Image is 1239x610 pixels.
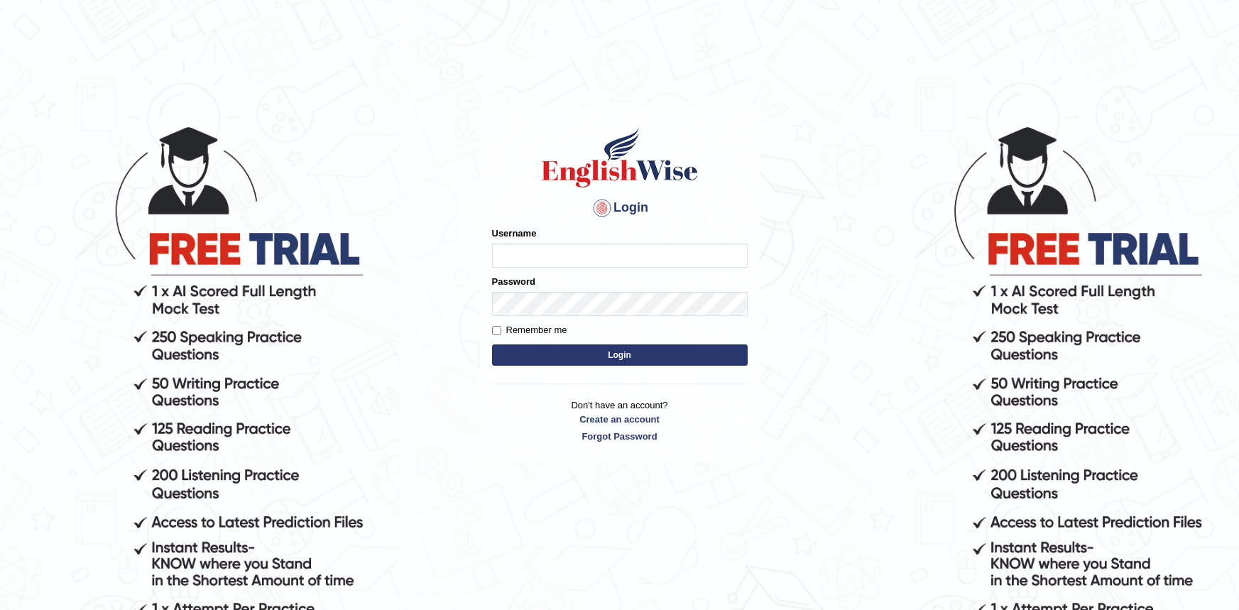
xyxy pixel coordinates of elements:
a: Create an account [492,413,748,426]
a: Forgot Password [492,430,748,443]
p: Don't have an account? [492,398,748,442]
h4: Login [492,197,748,219]
label: Username [492,227,537,240]
input: Remember me [492,326,501,335]
label: Remember me [492,323,567,337]
img: Logo of English Wise sign in for intelligent practice with AI [539,126,701,190]
button: Login [492,344,748,366]
label: Password [492,275,535,288]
